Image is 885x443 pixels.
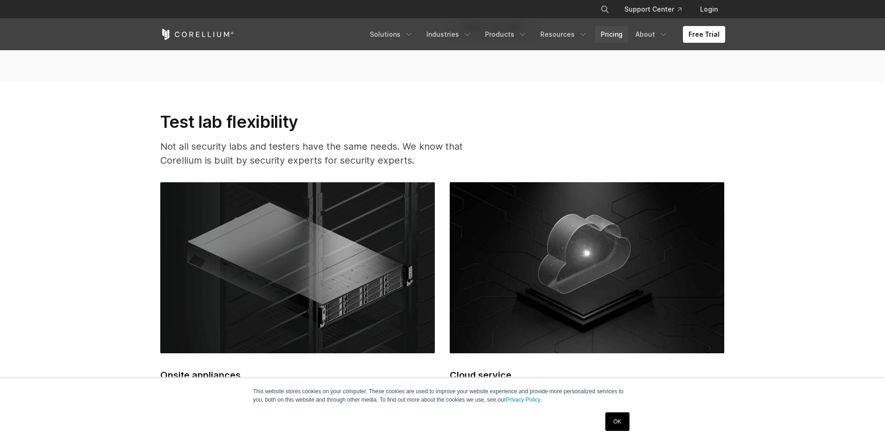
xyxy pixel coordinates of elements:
[364,26,419,43] a: Solutions
[605,412,629,431] a: OK
[160,112,477,132] h3: Test lab flexibility
[450,182,724,353] img: Corellium platform cloud service
[535,26,593,43] a: Resources
[450,368,724,382] h2: Cloud service
[479,26,533,43] a: Products
[693,1,725,18] a: Login
[589,1,725,18] div: Navigation Menu
[160,139,477,167] p: Not all security labs and testers have the same needs. We know that Corellium is built by securit...
[595,26,628,43] a: Pricing
[364,26,725,43] div: Navigation Menu
[506,397,542,403] a: Privacy Policy.
[683,26,725,43] a: Free Trial
[617,1,689,18] a: Support Center
[597,1,613,18] button: Search
[160,29,234,40] a: Corellium Home
[160,182,435,353] img: Dedicated servers for the AWS cloud
[160,368,435,382] h2: Onsite appliances
[253,387,632,404] p: This website stores cookies on your computer. These cookies are used to improve your website expe...
[630,26,674,43] a: About
[421,26,478,43] a: Industries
